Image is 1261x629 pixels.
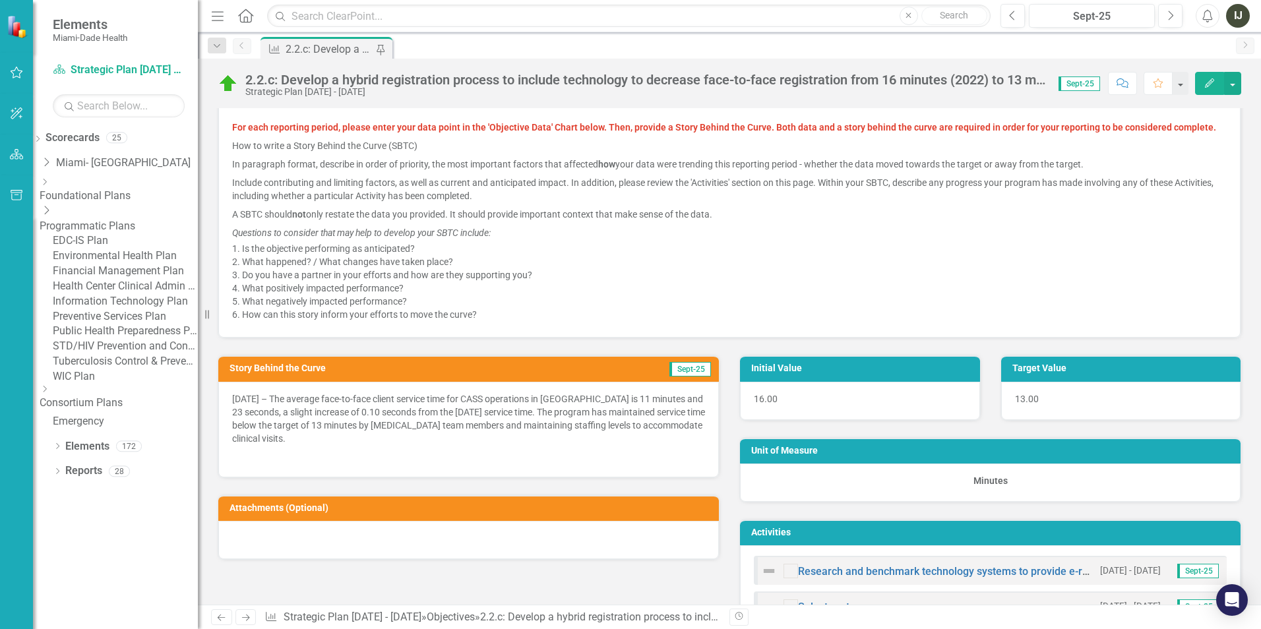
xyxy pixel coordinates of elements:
button: Search [921,7,987,25]
h3: Activities [751,527,1234,537]
input: Search Below... [53,94,185,117]
a: Research and benchmark technology systems to provide e-registration [798,565,1133,578]
img: Not Defined [761,599,777,614]
a: Strategic Plan [DATE] - [DATE] [284,611,421,623]
small: [DATE] - [DATE] [1100,600,1161,613]
img: ClearPoint Strategy [7,15,30,38]
p: How to write a Story Behind the Curve (SBTC) [232,136,1227,155]
li: What positively impacted performance? [242,282,1227,295]
p: Include contributing and limiting factors, as well as current and anticipated impact. In addition... [232,173,1227,205]
li: Do you have a partner in your efforts and how are they supporting you? [242,268,1227,282]
span: Sept-25 [669,362,711,376]
span: Sept-25 [1177,564,1219,578]
span: Search [940,10,968,20]
li: Is the objective performing as anticipated? [242,242,1227,255]
input: Search ClearPoint... [267,5,991,28]
a: Emergency [53,414,198,429]
span: Sept-25 [1059,76,1100,91]
a: Financial Management Plan [53,264,198,279]
div: 172 [116,440,142,452]
a: EDC-IS Plan [53,233,198,249]
strong: For each reporting period, please enter your data point in the 'Objective Data' Chart below. Then... [232,122,1216,133]
p: [DATE] – The average face-to-face client service time for CASS operations in [GEOGRAPHIC_DATA] is... [232,392,705,448]
a: Information Technology Plan [53,294,198,309]
div: Sept-25 [1033,9,1150,24]
a: Strategic Plan [DATE] - [DATE] [53,63,185,78]
div: 28 [109,465,130,477]
button: Sept-25 [1029,4,1155,28]
a: Environmental Health Plan [53,249,198,264]
div: Open Intercom Messenger [1216,584,1248,616]
div: » » [264,610,720,625]
p: In paragraph format, describe in order of priority, the most important factors that affected your... [232,155,1227,173]
div: Strategic Plan [DATE] - [DATE] [245,87,1045,97]
div: 2.2.c: Develop a hybrid registration process to include technology to decrease face-to-face regis... [480,611,1182,623]
li: What negatively impacted performance? [242,295,1227,308]
h3: Target Value [1012,363,1235,373]
h3: Attachments (Optional) [230,503,712,513]
div: 25 [106,133,127,144]
a: Objectives [427,611,475,623]
a: Health Center Clinical Admin Support Plan [53,279,198,294]
a: Programmatic Plans [40,219,198,234]
li: How can this story inform your efforts to move the curve? [242,308,1227,321]
strong: how [598,159,615,169]
a: Consortium Plans [40,396,198,411]
a: Preventive Services Plan [53,309,198,324]
a: Tuberculosis Control & Prevention Plan [53,354,198,369]
p: A SBTC should only restate the data you provided. It should provide important context that make s... [232,205,1227,224]
small: [DATE] - [DATE] [1100,564,1161,577]
a: Public Health Preparedness Plan [53,324,198,339]
small: Miami-Dade Health [53,32,127,43]
img: On Track [218,73,239,94]
a: STD/HIV Prevention and Control Plan [53,339,198,354]
strong: not [292,209,306,220]
h3: Unit of Measure [751,446,1234,456]
span: Elements [53,16,127,32]
span: 13.00 [1015,394,1039,404]
button: IJ [1226,4,1250,28]
strong: Minutes [973,475,1008,486]
span: Sept-25 [1177,599,1219,614]
a: Reports [65,464,102,479]
em: Questions to consider that may help to develop your SBTC include: [232,227,491,238]
div: 2.2.c: Develop a hybrid registration process to include technology to decrease face-to-face regis... [245,73,1045,87]
a: Elements [65,439,109,454]
h3: Initial Value [751,363,973,373]
a: WIC Plan [53,369,198,384]
span: 16.00 [754,394,778,404]
h3: Story Behind the Curve [230,363,564,373]
a: Foundational Plans [40,189,198,204]
li: What happened? / What changes have taken place? [242,255,1227,268]
img: Not Defined [761,563,777,579]
a: Miami- [GEOGRAPHIC_DATA] [56,156,198,171]
a: Scorecards [46,131,100,146]
div: 2.2.c: Develop a hybrid registration process to include technology to decrease face-to-face regis... [286,41,373,57]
